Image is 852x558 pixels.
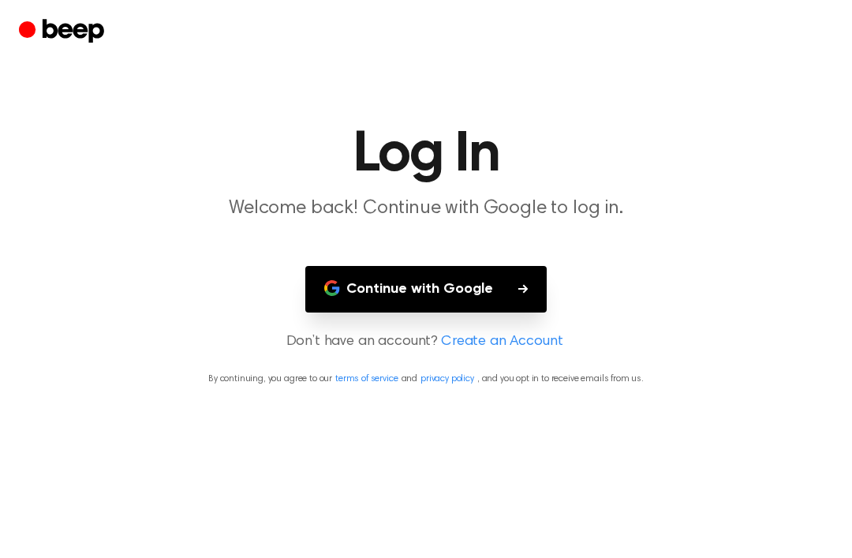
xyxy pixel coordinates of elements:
p: Welcome back! Continue with Google to log in. [123,196,729,222]
a: terms of service [335,374,398,384]
h1: Log In [22,126,830,183]
a: privacy policy [420,374,474,384]
button: Continue with Google [305,266,547,313]
a: Create an Account [441,331,562,353]
p: By continuing, you agree to our and , and you opt in to receive emails from us. [19,372,833,386]
a: Beep [19,17,108,47]
p: Don’t have an account? [19,331,833,353]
